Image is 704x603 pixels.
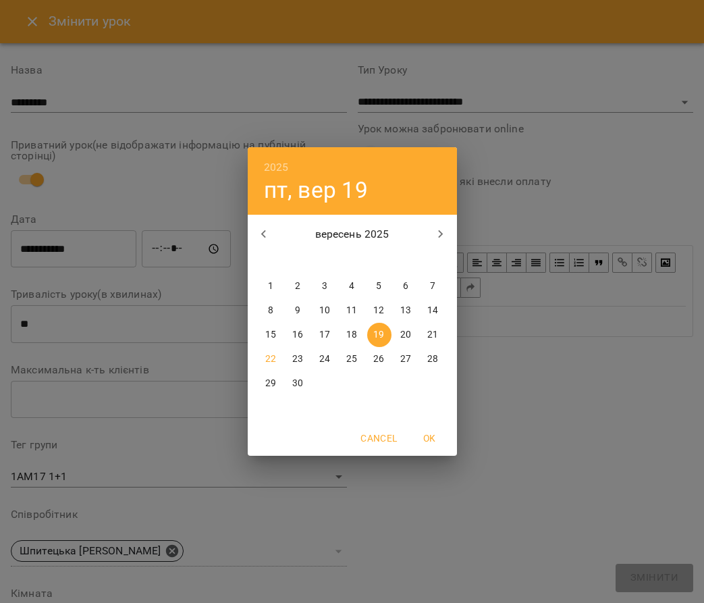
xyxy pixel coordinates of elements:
button: 13 [394,298,418,323]
p: 21 [427,328,438,342]
p: 9 [295,304,300,317]
p: вересень 2025 [279,226,425,242]
p: 1 [268,280,273,293]
p: 26 [373,352,384,366]
button: 2025 [264,158,289,177]
button: 11 [340,298,364,323]
p: 8 [268,304,273,317]
p: 23 [292,352,303,366]
span: чт [340,254,364,267]
span: пн [259,254,283,267]
p: 22 [265,352,276,366]
button: 8 [259,298,283,323]
button: пт, вер 19 [264,176,368,204]
p: 27 [400,352,411,366]
p: 29 [265,377,276,390]
p: 28 [427,352,438,366]
p: 14 [427,304,438,317]
span: нд [421,254,445,267]
p: 20 [400,328,411,342]
button: 26 [367,347,391,371]
p: 11 [346,304,357,317]
button: 7 [421,274,445,298]
p: 25 [346,352,357,366]
span: ср [313,254,337,267]
button: Cancel [355,426,402,450]
p: 17 [319,328,330,342]
button: 9 [286,298,310,323]
button: 20 [394,323,418,347]
button: 30 [286,371,310,396]
button: 10 [313,298,337,323]
button: 19 [367,323,391,347]
button: OK [408,426,452,450]
button: 25 [340,347,364,371]
p: 13 [400,304,411,317]
span: вт [286,254,310,267]
button: 29 [259,371,283,396]
button: 16 [286,323,310,347]
button: 14 [421,298,445,323]
p: 24 [319,352,330,366]
span: пт [367,254,391,267]
p: 4 [349,280,354,293]
button: 5 [367,274,391,298]
p: 2 [295,280,300,293]
button: 1 [259,274,283,298]
p: 7 [430,280,435,293]
p: 5 [376,280,381,293]
button: 17 [313,323,337,347]
button: 6 [394,274,418,298]
button: 4 [340,274,364,298]
button: 15 [259,323,283,347]
p: 30 [292,377,303,390]
button: 21 [421,323,445,347]
button: 2 [286,274,310,298]
button: 22 [259,347,283,371]
p: 19 [373,328,384,342]
button: 23 [286,347,310,371]
button: 18 [340,323,364,347]
p: 18 [346,328,357,342]
p: 10 [319,304,330,317]
p: 15 [265,328,276,342]
button: 27 [394,347,418,371]
button: 3 [313,274,337,298]
span: OK [414,430,446,446]
p: 6 [403,280,408,293]
button: 24 [313,347,337,371]
span: сб [394,254,418,267]
p: 12 [373,304,384,317]
p: 3 [322,280,327,293]
span: Cancel [360,430,397,446]
button: 28 [421,347,445,371]
p: 16 [292,328,303,342]
button: 12 [367,298,391,323]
